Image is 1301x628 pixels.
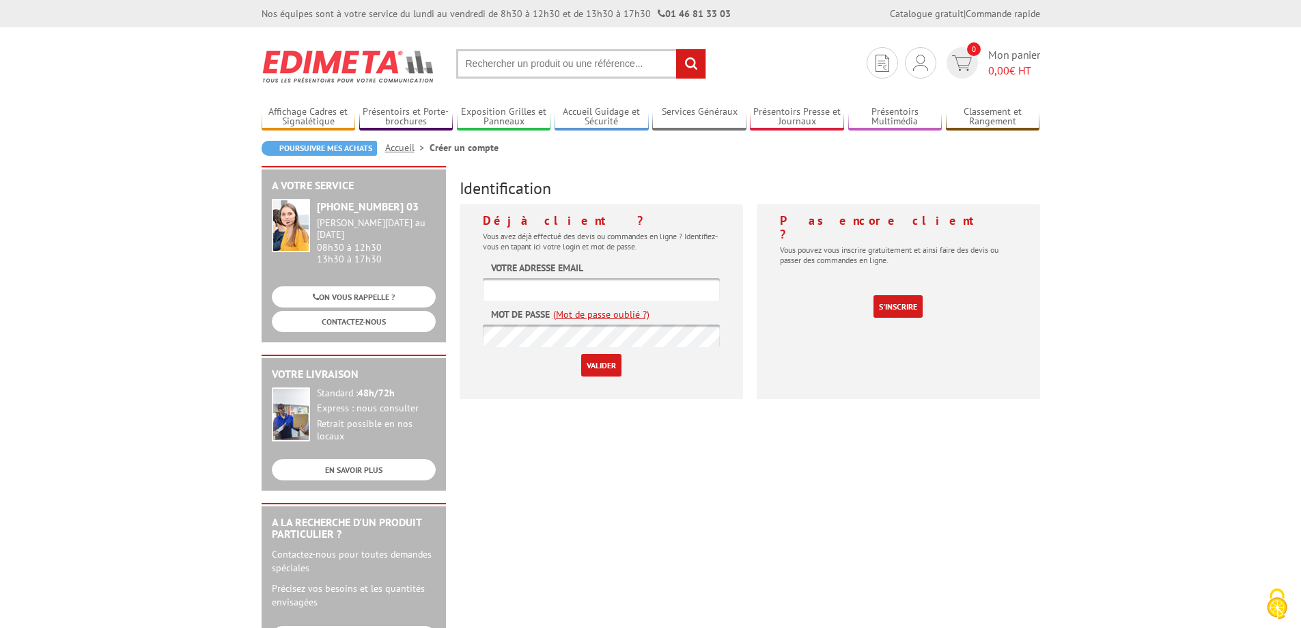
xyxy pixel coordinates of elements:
a: Commande rapide [966,8,1040,20]
div: Nos équipes sont à votre service du lundi au vendredi de 8h30 à 12h30 et de 13h30 à 17h30 [262,7,731,21]
a: Présentoirs et Porte-brochures [359,106,453,128]
img: devis rapide [876,55,889,72]
h2: A la recherche d'un produit particulier ? [272,517,436,541]
p: Vous avez déjà effectué des devis ou commandes en ligne ? Identifiez-vous en tapant ici votre log... [483,231,720,251]
a: Exposition Grilles et Panneaux [457,106,551,128]
a: Présentoirs Presse et Journaux [750,106,844,128]
p: Vous pouvez vous inscrire gratuitement et ainsi faire des devis ou passer des commandes en ligne. [780,245,1017,265]
strong: [PHONE_NUMBER] 03 [317,200,419,213]
a: Poursuivre mes achats [262,141,377,156]
img: Edimeta [262,41,436,92]
a: Services Généraux [652,106,746,128]
a: ON VOUS RAPPELLE ? [272,286,436,308]
strong: 01 46 81 33 03 [658,8,731,20]
a: devis rapide 0 Mon panier 0,00€ HT [943,47,1040,79]
img: devis rapide [952,55,972,71]
img: Cookies (fenêtre modale) [1260,587,1294,621]
h2: Votre livraison [272,368,436,381]
a: CONTACTEZ-NOUS [272,311,436,332]
a: Affichage Cadres et Signalétique [262,106,356,128]
a: Accueil Guidage et Sécurité [555,106,649,128]
h4: Pas encore client ? [780,214,1017,241]
h2: A votre service [272,180,436,192]
div: [PERSON_NAME][DATE] au [DATE] [317,217,436,241]
span: Mon panier [988,47,1040,79]
a: Accueil [385,141,430,154]
span: 0 [967,42,981,56]
label: Votre adresse email [491,261,583,275]
p: Précisez vos besoins et les quantités envisagées [272,582,436,609]
a: S'inscrire [873,295,923,318]
img: widget-service.jpg [272,199,310,252]
div: Standard : [317,387,436,400]
strong: 48h/72h [358,387,395,399]
img: devis rapide [913,55,928,71]
h4: Déjà client ? [483,214,720,228]
a: EN SAVOIR PLUS [272,459,436,480]
span: 0,00 [988,64,1009,77]
input: Rechercher un produit ou une référence... [456,49,706,79]
div: Express : nous consulter [317,402,436,415]
h3: Identification [460,180,1040,197]
button: Cookies (fenêtre modale) [1253,582,1301,628]
li: Créer un compte [430,141,499,154]
input: rechercher [676,49,705,79]
input: Valider [581,354,621,377]
div: 08h30 à 12h30 13h30 à 17h30 [317,217,436,264]
a: Classement et Rangement [946,106,1040,128]
img: widget-livraison.jpg [272,387,310,441]
label: Mot de passe [491,308,550,321]
div: Retrait possible en nos locaux [317,418,436,443]
a: Présentoirs Multimédia [848,106,942,128]
a: (Mot de passe oublié ?) [553,308,649,321]
span: € HT [988,63,1040,79]
div: | [890,7,1040,21]
p: Contactez-nous pour toutes demandes spéciales [272,547,436,575]
a: Catalogue gratuit [890,8,964,20]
